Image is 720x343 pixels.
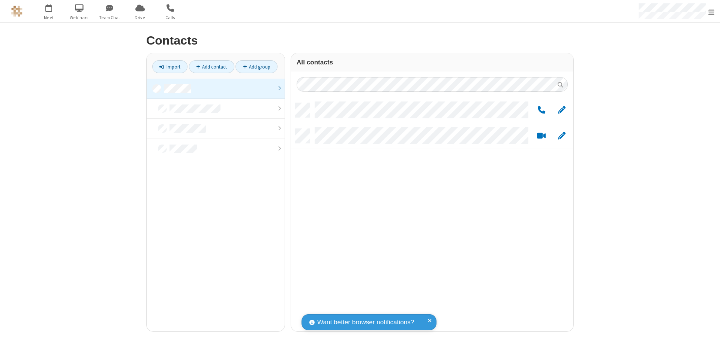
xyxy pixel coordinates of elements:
span: Calls [156,14,184,21]
h2: Contacts [146,34,574,47]
span: Webinars [65,14,93,21]
button: Edit [554,106,569,115]
span: Meet [35,14,63,21]
span: Want better browser notifications? [317,318,414,327]
a: Add contact [189,60,234,73]
button: Start a video meeting [534,131,549,141]
a: Import [152,60,187,73]
span: Drive [126,14,154,21]
img: QA Selenium DO NOT DELETE OR CHANGE [11,6,22,17]
a: Add group [235,60,277,73]
span: Team Chat [96,14,124,21]
div: grid [291,97,573,331]
h3: All contacts [297,59,568,66]
button: Call by phone [534,106,549,115]
button: Edit [554,131,569,141]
